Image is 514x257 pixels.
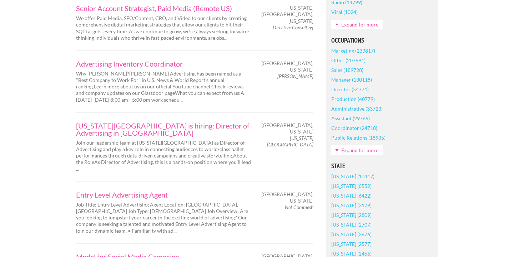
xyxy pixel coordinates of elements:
[76,15,251,41] p: We offer Paid Media, SEO/Content, CRO, and Video to our clients by creating comprehensive digital...
[331,84,369,94] a: Director (54771)
[331,37,433,44] h5: Occupations
[331,104,383,113] a: Administrative (33723)
[331,7,358,17] a: Viral (1024)
[267,135,313,147] em: [US_STATE][GEOGRAPHIC_DATA]
[76,71,251,103] p: Why [PERSON_NAME]?[PERSON_NAME] Advertising has been named as a "Best Company to Work For" in U.S...
[331,200,372,210] a: [US_STATE] (3179)
[76,140,251,172] p: Join our leadership team at [US_STATE][GEOGRAPHIC_DATA] as Director of Advertising and play a key...
[273,24,313,30] em: Directive Consulting
[331,220,372,229] a: [US_STATE] (2707)
[331,46,375,55] a: Marketing (239817)
[331,163,433,169] h5: State
[76,60,251,67] a: Advertising Inventory Coordinator
[331,191,372,200] a: [US_STATE] (6422)
[76,191,251,198] a: Entry Level Advertising Agent
[331,145,383,155] a: Expand for more
[331,229,372,239] a: [US_STATE] (2676)
[261,191,313,204] span: [GEOGRAPHIC_DATA], [US_STATE]
[331,123,377,133] a: Coordinator (24718)
[285,204,313,210] em: Net Commesh
[261,60,313,73] span: [GEOGRAPHIC_DATA], [US_STATE]
[76,202,251,234] p: Job Title: Entry Level Advertising Agent Location: [GEOGRAPHIC_DATA], [GEOGRAPHIC_DATA] Job Type:...
[331,171,374,181] a: [US_STATE] (10417)
[76,122,251,136] a: [US_STATE][GEOGRAPHIC_DATA] is hiring: Director of Advertising in [GEOGRAPHIC_DATA]
[331,65,363,75] a: Sales (189728)
[331,75,372,84] a: Manager (130118)
[261,5,313,24] span: [US_STATE][GEOGRAPHIC_DATA], [US_STATE]
[331,239,372,249] a: [US_STATE] (2577)
[76,5,251,12] a: Senior Account Strategist, Paid Media (Remote US)
[331,113,370,123] a: Assistant (29765)
[331,94,375,104] a: Production (40779)
[331,55,366,65] a: Other (207991)
[331,20,383,29] a: Expand for more
[331,181,372,191] a: [US_STATE] (6552)
[331,210,372,220] a: [US_STATE] (2809)
[261,122,313,135] span: [GEOGRAPHIC_DATA], [US_STATE]
[277,73,313,79] em: [PERSON_NAME]
[331,133,385,142] a: Public Relations (18935)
